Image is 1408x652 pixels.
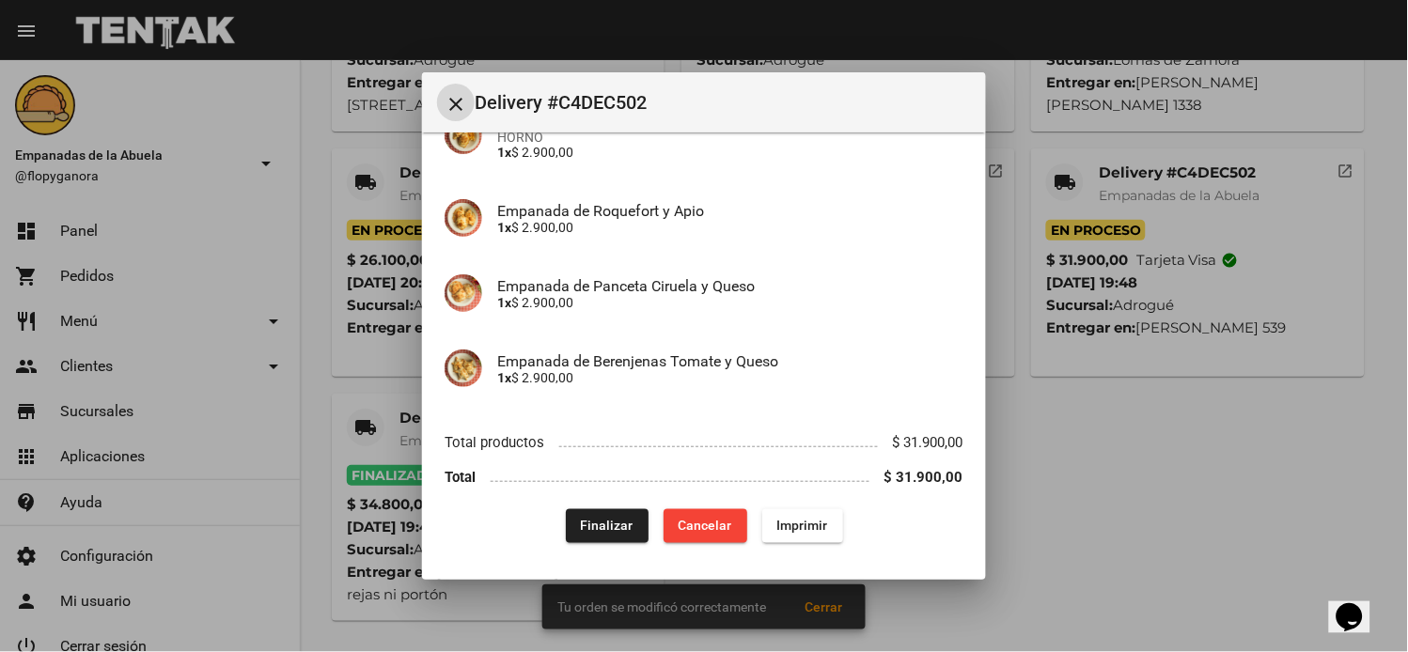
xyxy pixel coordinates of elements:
img: 244b8d39-ba06-4741-92c7-e12f1b13dfde.jpg [445,116,482,154]
b: 1x [497,295,511,310]
button: Cerrar [437,84,475,121]
p: $ 2.900,00 [497,220,963,235]
li: Total $ 31.900,00 [445,459,963,494]
h4: Empanada de Roquefort y Apio [497,202,963,220]
iframe: chat widget [1329,577,1389,633]
p: $ 2.900,00 [497,145,963,160]
img: a07d0382-12a7-4aaa-a9a8-9d363701184e.jpg [445,274,482,312]
img: d59fadef-f63f-4083-8943-9e902174ec49.jpg [445,199,482,237]
span: HORNO [497,130,963,145]
img: 4578203c-391b-4cb2-96d6-d19d736134f1.jpg [445,349,482,387]
h4: Empanada de Berenjenas Tomate y Queso [497,352,963,370]
b: 1x [497,220,511,235]
button: Finalizar [566,509,649,543]
button: Cancelar [664,509,747,543]
mat-icon: Cerrar [445,93,467,116]
h4: Empanada de Panceta Ciruela y Queso [497,277,963,295]
li: Total productos $ 31.900,00 [445,425,963,459]
span: Finalizar [581,519,634,534]
b: 1x [497,145,511,160]
b: 1x [497,370,511,385]
span: Imprimir [777,519,828,534]
button: Imprimir [762,509,843,543]
p: $ 2.900,00 [497,295,963,310]
span: Cancelar [679,519,732,534]
p: $ 2.900,00 [497,370,963,385]
span: Delivery #C4DEC502 [475,87,971,117]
